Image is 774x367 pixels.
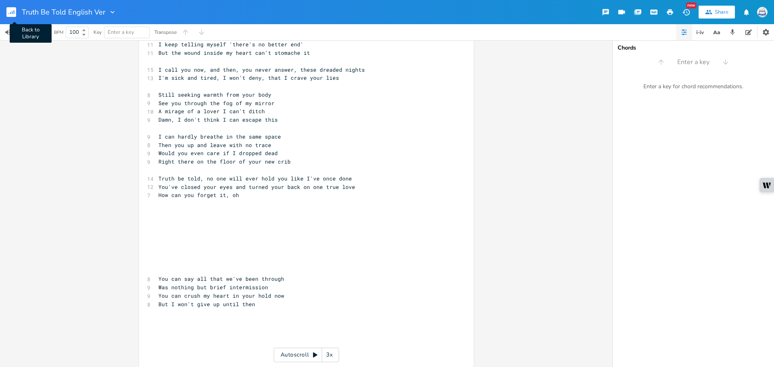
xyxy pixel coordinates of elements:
span: Truth be told, no one will ever hold you like I've once done [158,175,352,182]
div: BPM [54,30,63,35]
div: Transpose [154,30,177,35]
span: Truth Be Told English Ver [22,8,105,16]
div: Chords [618,45,769,51]
span: Right there on the floor of your new crib [158,158,291,165]
span: Damn, I don't think I can escape this [158,116,278,123]
button: New [678,5,694,19]
span: How can you forget it, oh [158,191,239,199]
span: Enter a key [677,58,709,67]
div: Autoscroll [274,348,339,362]
div: 3x [322,348,337,362]
span: Was nothing but brief intermission [158,284,268,291]
span: You can say all that we've been through [158,275,284,282]
span: Still seeking warmth from your body [158,91,271,98]
span: Would you even care if I dropped dead [158,149,278,157]
div: New [686,2,697,8]
button: Back to Library [6,2,23,22]
img: Sign In [757,7,768,17]
span: But I won't give up until then [158,301,255,308]
span: A mirage of a lover I can't ditch [158,108,265,115]
span: I'm sick and tired, I won't deny, that I crave your lies [158,74,339,81]
span: I can hardly breathe in the same space [158,133,281,140]
span: Then you up and leave with no trace [158,141,271,149]
span: You can crush my heart in your hold now [158,292,284,299]
button: Share [699,6,735,19]
span: But the wound inside my heart can't stomache it [158,49,310,56]
span: Enter a key [108,29,134,36]
span: See you through the fog of my mirror [158,100,275,107]
div: Enter a key for chord recommendations. [613,78,774,95]
span: I call you now, and then, you never answer, these dreaded nights [158,66,365,73]
div: Share [715,8,728,16]
span: I keep telling myself 'there's no better end' [158,41,304,48]
span: You've closed your eyes and turned your back on one true love [158,183,355,191]
div: Key [94,30,102,35]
